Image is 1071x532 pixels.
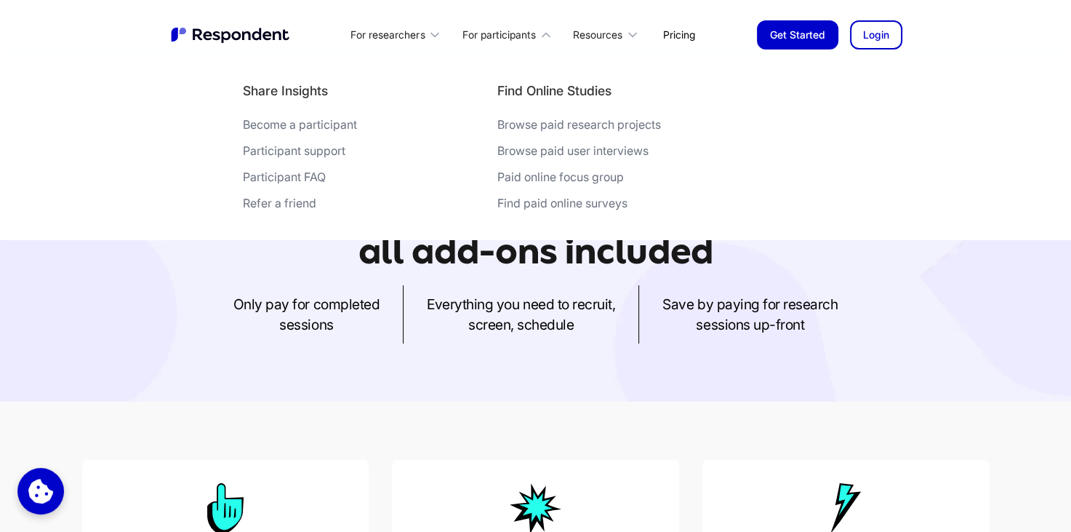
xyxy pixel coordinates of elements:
div: Refer a friend [243,196,316,210]
div: For researchers [350,28,425,42]
h4: Find Online Studies [497,82,611,100]
a: Participant support [243,143,357,164]
a: Pricing [651,17,707,52]
a: Participant FAQ [243,170,357,190]
p: Only pay for completed sessions [233,294,380,335]
div: Participant FAQ [243,170,326,184]
img: Untitled UI logotext [169,25,293,44]
div: Paid online focus group [497,170,624,184]
div: For participants [454,17,564,52]
div: Resources [565,17,651,52]
a: Login [850,20,902,49]
div: Browse paid research projects [497,117,661,132]
div: Browse paid user interviews [497,143,649,158]
a: Browse paid user interviews [497,143,661,164]
div: Become a participant [243,117,357,132]
div: For participants [462,28,536,42]
a: Browse paid research projects [497,117,661,138]
h4: Share Insights [243,82,328,100]
p: Everything you need to recruit, screen, schedule [427,294,615,335]
div: Find paid online surveys [497,196,627,210]
a: Find paid online surveys [497,196,661,216]
div: For researchers [342,17,454,52]
a: Get Started [757,20,838,49]
div: Participant support [243,143,345,158]
a: Become a participant [243,117,357,138]
a: home [169,25,293,44]
a: Refer a friend [243,196,357,216]
p: Save by paying for research sessions up-front [662,294,838,335]
div: Resources [573,28,622,42]
a: Paid online focus group [497,170,661,190]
